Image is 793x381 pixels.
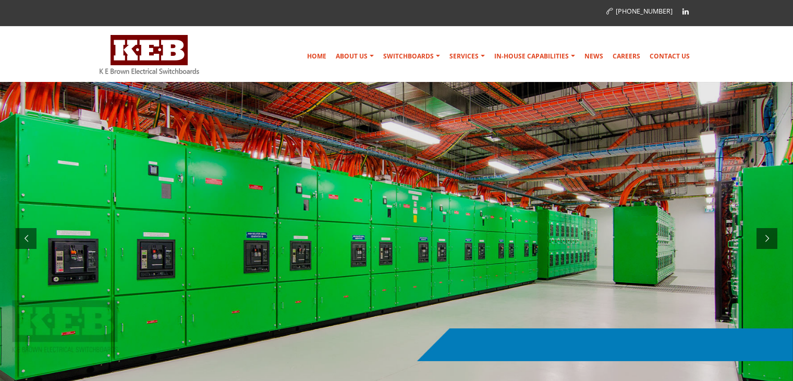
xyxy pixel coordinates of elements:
a: About Us [332,46,378,67]
a: Home [303,46,331,67]
a: Linkedin [678,4,693,19]
a: Contact Us [645,46,694,67]
a: [PHONE_NUMBER] [606,7,673,16]
a: Services [445,46,489,67]
a: Careers [608,46,644,67]
img: K E Brown Electrical Switchboards [100,35,199,74]
a: News [580,46,607,67]
a: Switchboards [379,46,444,67]
a: In-house Capabilities [490,46,579,67]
